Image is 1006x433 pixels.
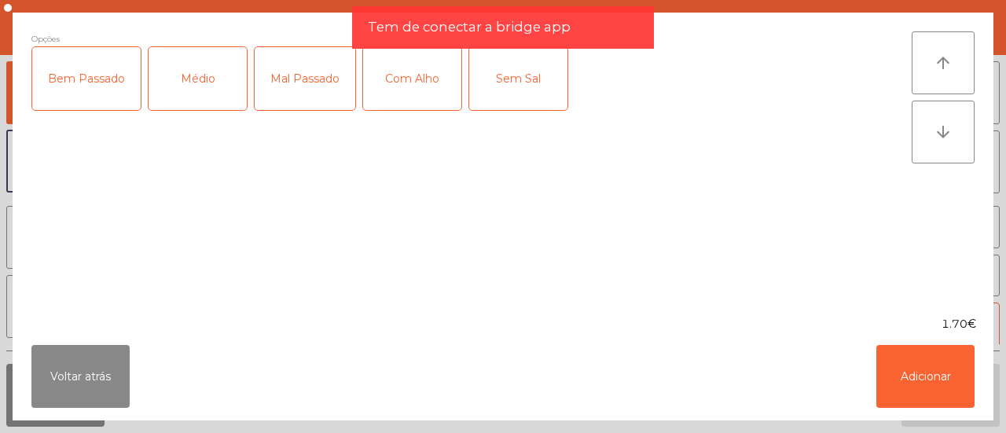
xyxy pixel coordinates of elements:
[32,47,141,110] div: Bem Passado
[31,31,60,46] span: Opções
[149,47,247,110] div: Médio
[912,31,975,94] button: arrow_upward
[912,101,975,163] button: arrow_downward
[31,345,130,408] button: Voltar atrás
[934,53,953,72] i: arrow_upward
[876,345,975,408] button: Adicionar
[13,316,993,332] div: 1.70€
[368,17,571,37] span: Tem de conectar a bridge app
[934,123,953,141] i: arrow_downward
[255,47,355,110] div: Mal Passado
[363,47,461,110] div: Com Alho
[469,47,567,110] div: Sem Sal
